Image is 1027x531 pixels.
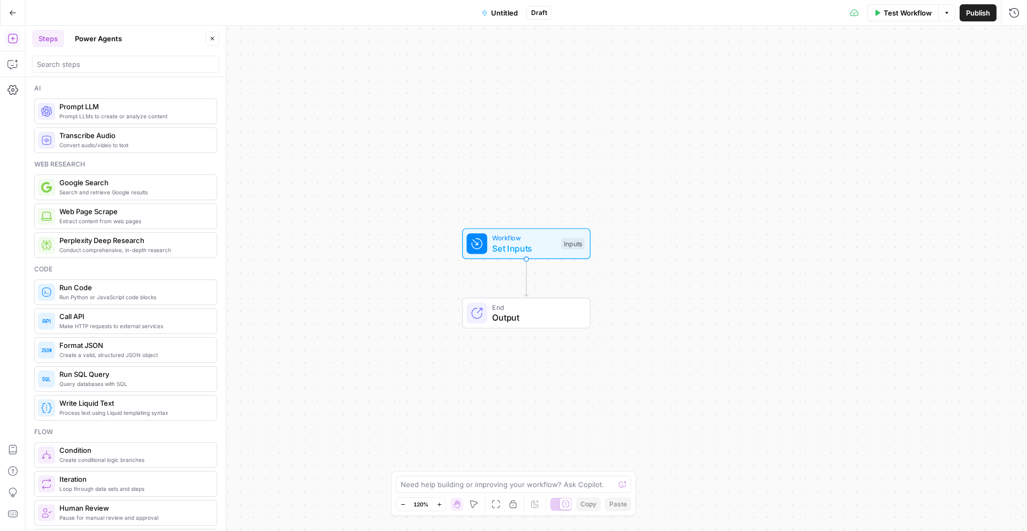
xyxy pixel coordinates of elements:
[59,474,208,484] span: Iteration
[59,340,208,351] span: Format JSON
[605,497,631,511] button: Paste
[867,4,938,21] button: Test Workflow
[59,130,208,141] span: Transcribe Audio
[576,497,601,511] button: Copy
[561,238,585,249] div: Inputs
[68,30,128,47] button: Power Agents
[59,217,208,225] span: Extract content from web pages
[59,188,208,196] span: Search and retrieve Google results
[59,380,208,388] span: Query databases with SQL
[59,322,208,330] span: Make HTTP requests to external services
[34,427,217,437] div: Flow
[427,298,626,329] div: EndOutput
[34,160,217,169] div: Web research
[59,311,208,322] span: Call API
[59,456,208,464] span: Create conditional logic branches
[966,7,990,18] span: Publish
[59,112,208,120] span: Prompt LLMs to create or analyze content
[59,408,208,417] span: Process text using Liquid templating syntax
[492,233,556,243] span: Workflow
[475,4,524,21] button: Untitled
[524,259,528,297] g: Edge from start to end
[59,101,208,112] span: Prompt LLM
[492,302,579,312] span: End
[59,282,208,293] span: Run Code
[59,177,208,188] span: Google Search
[427,228,626,259] div: WorkflowSet InputsInputs
[59,293,208,301] span: Run Python or JavaScript code blocks
[59,503,208,513] span: Human Review
[609,499,627,509] span: Paste
[34,84,217,93] div: Ai
[59,369,208,380] span: Run SQL Query
[59,484,208,493] span: Loop through data sets and steps
[531,8,547,18] span: Draft
[59,445,208,456] span: Condition
[884,7,932,18] span: Test Workflow
[960,4,997,21] button: Publish
[59,235,208,246] span: Perplexity Deep Research
[491,7,518,18] span: Untitled
[413,500,428,509] span: 120%
[59,513,208,522] span: Pause for manual review and approval
[492,311,579,324] span: Output
[59,246,208,254] span: Conduct comprehensive, in-depth research
[580,499,596,509] span: Copy
[59,351,208,359] span: Create a valid, structured JSON object
[37,59,214,70] input: Search steps
[34,264,217,274] div: Code
[59,398,208,408] span: Write Liquid Text
[492,242,556,255] span: Set Inputs
[59,206,208,217] span: Web Page Scrape
[32,30,64,47] button: Steps
[59,141,208,149] span: Convert audio/video to text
